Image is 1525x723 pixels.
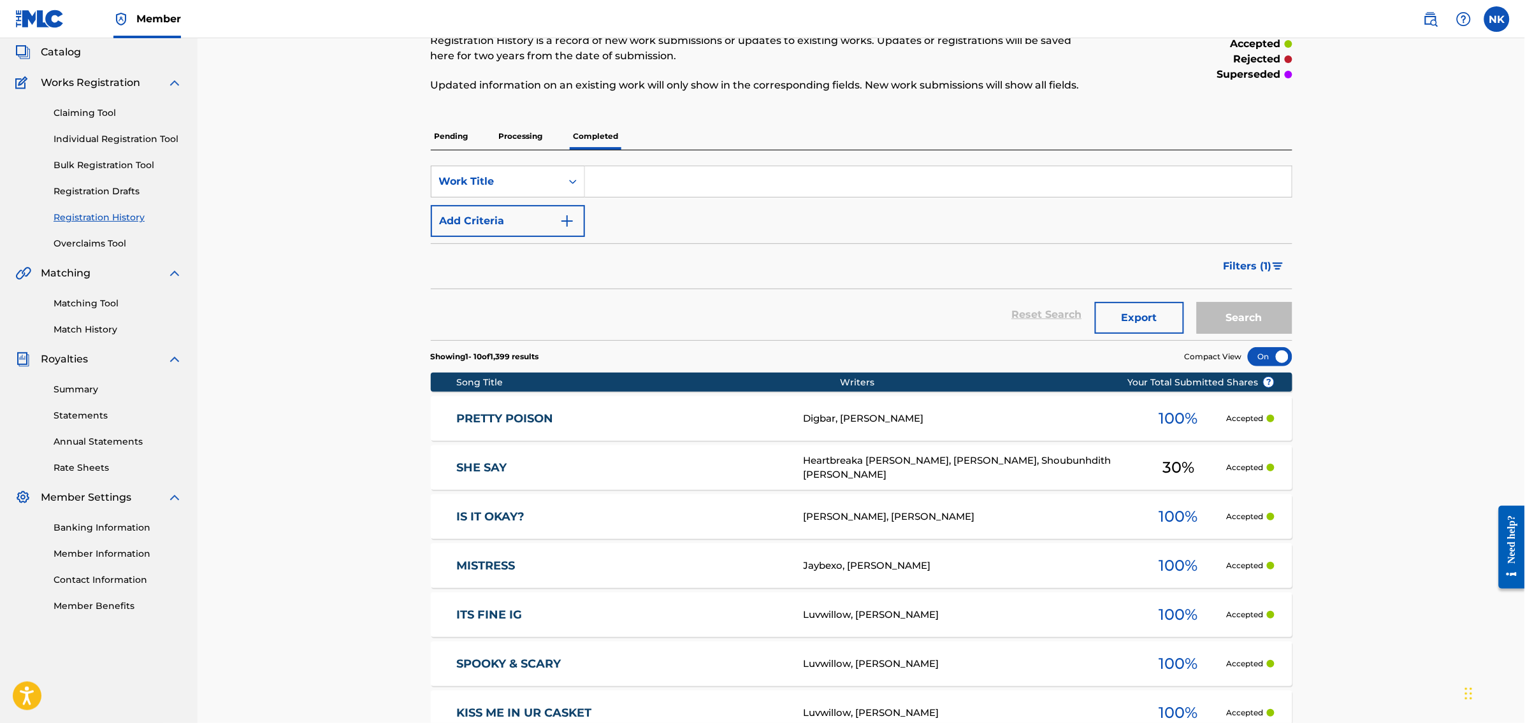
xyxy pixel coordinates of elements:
span: Works Registration [41,75,140,90]
img: help [1456,11,1471,27]
a: Match History [54,323,182,336]
div: Writers [841,376,1168,389]
span: 100 % [1159,652,1198,675]
img: expand [167,490,182,505]
img: Royalties [15,352,31,367]
span: Member Settings [41,490,131,505]
div: Digbar, [PERSON_NAME] [804,412,1131,426]
div: Song Title [456,376,841,389]
a: Claiming Tool [54,106,182,120]
a: Contact Information [54,573,182,587]
img: expand [167,75,182,90]
span: 100 % [1159,505,1198,528]
span: 100 % [1159,407,1198,430]
div: Drag [1465,675,1473,713]
p: Processing [495,123,547,150]
a: Individual Registration Tool [54,132,182,146]
iframe: Resource Center [1489,496,1525,599]
a: Matching Tool [54,297,182,310]
img: expand [167,266,182,281]
div: Jaybexo, [PERSON_NAME] [804,559,1131,573]
a: Annual Statements [54,435,182,448]
img: Member Settings [15,490,31,505]
a: Overclaims Tool [54,237,182,250]
p: accepted [1231,36,1281,52]
a: Member Information [54,547,182,561]
p: Accepted [1226,707,1263,719]
a: Registration Drafts [54,185,182,198]
a: IS IT OKAY? [456,510,786,524]
a: Member Benefits [54,599,182,613]
div: Luvwillow, [PERSON_NAME] [804,706,1131,720]
p: Registration History is a record of new work submissions or updates to existing works. Updates or... [431,33,1094,64]
img: expand [167,352,182,367]
form: Search Form [431,166,1292,340]
p: Showing 1 - 10 of 1,399 results [431,351,539,362]
span: 100 % [1159,554,1198,577]
img: Top Rightsholder [113,11,129,27]
p: Accepted [1226,511,1263,522]
button: Export [1095,302,1184,334]
p: Accepted [1226,609,1263,620]
button: Filters (1) [1216,250,1292,282]
img: 9d2ae6d4665cec9f34b9.svg [560,213,575,229]
div: Work Title [439,174,554,189]
img: Catalog [15,45,31,60]
a: Public Search [1418,6,1443,32]
span: Matching [41,266,90,281]
span: ? [1264,377,1274,387]
span: Your Total Submitted Shares [1127,376,1275,389]
a: PRETTY POISON [456,412,786,426]
a: Bulk Registration Tool [54,159,182,172]
a: CatalogCatalog [15,45,81,60]
p: Completed [570,123,623,150]
div: Luvwillow, [PERSON_NAME] [804,608,1131,622]
a: Registration History [54,211,182,224]
span: Compact View [1185,351,1242,362]
p: rejected [1234,52,1281,67]
span: Royalties [41,352,88,367]
img: MLC Logo [15,10,64,28]
div: [PERSON_NAME], [PERSON_NAME] [804,510,1131,524]
img: Works Registration [15,75,32,90]
a: SPOOKY & SCARY [456,657,786,671]
p: Accepted [1226,560,1263,571]
a: SHE SAY [456,461,786,475]
a: ITS FINE IG [456,608,786,622]
a: Summary [54,383,182,396]
a: Statements [54,409,182,422]
a: MISTRESS [456,559,786,573]
p: Accepted [1226,413,1263,424]
p: Accepted [1226,462,1263,473]
img: filter [1273,262,1283,270]
a: KISS ME IN UR CASKET [456,706,786,720]
div: Help [1451,6,1477,32]
a: Rate Sheets [54,461,182,475]
span: Member [136,11,181,26]
span: 100 % [1159,603,1198,626]
p: Pending [431,123,472,150]
img: Matching [15,266,31,281]
span: Filters ( 1 ) [1224,259,1272,274]
div: Heartbreaka [PERSON_NAME], [PERSON_NAME], Shoubunhdith [PERSON_NAME] [804,454,1131,482]
span: 30 % [1162,456,1194,479]
img: search [1423,11,1438,27]
a: Banking Information [54,521,182,534]
div: User Menu [1484,6,1510,32]
p: Accepted [1226,658,1263,669]
p: superseded [1217,67,1281,82]
div: Luvwillow, [PERSON_NAME] [804,657,1131,671]
p: Updated information on an existing work will only show in the corresponding fields. New work subm... [431,78,1094,93]
iframe: Chat Widget [1461,662,1525,723]
span: Catalog [41,45,81,60]
button: Add Criteria [431,205,585,237]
